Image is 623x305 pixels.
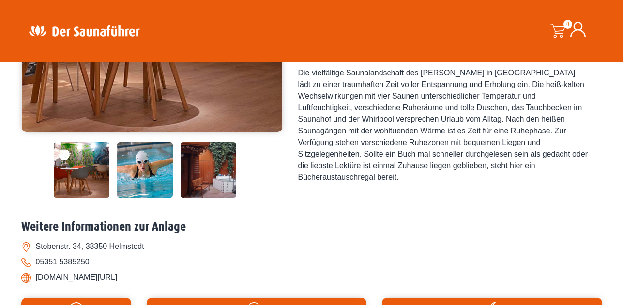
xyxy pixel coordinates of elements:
li: [DOMAIN_NAME][URL] [21,270,602,285]
div: Die vielfältige Saunalandschaft des [PERSON_NAME] in [GEOGRAPHIC_DATA] lädt zu einer traumhaften ... [298,67,589,183]
span: 0 [563,20,572,29]
li: Stobenstr. 34, 38350 Helmstedt [21,239,602,254]
h2: Weitere Informationen zur Anlage [21,219,602,234]
li: 05351 5385250 [21,254,602,270]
